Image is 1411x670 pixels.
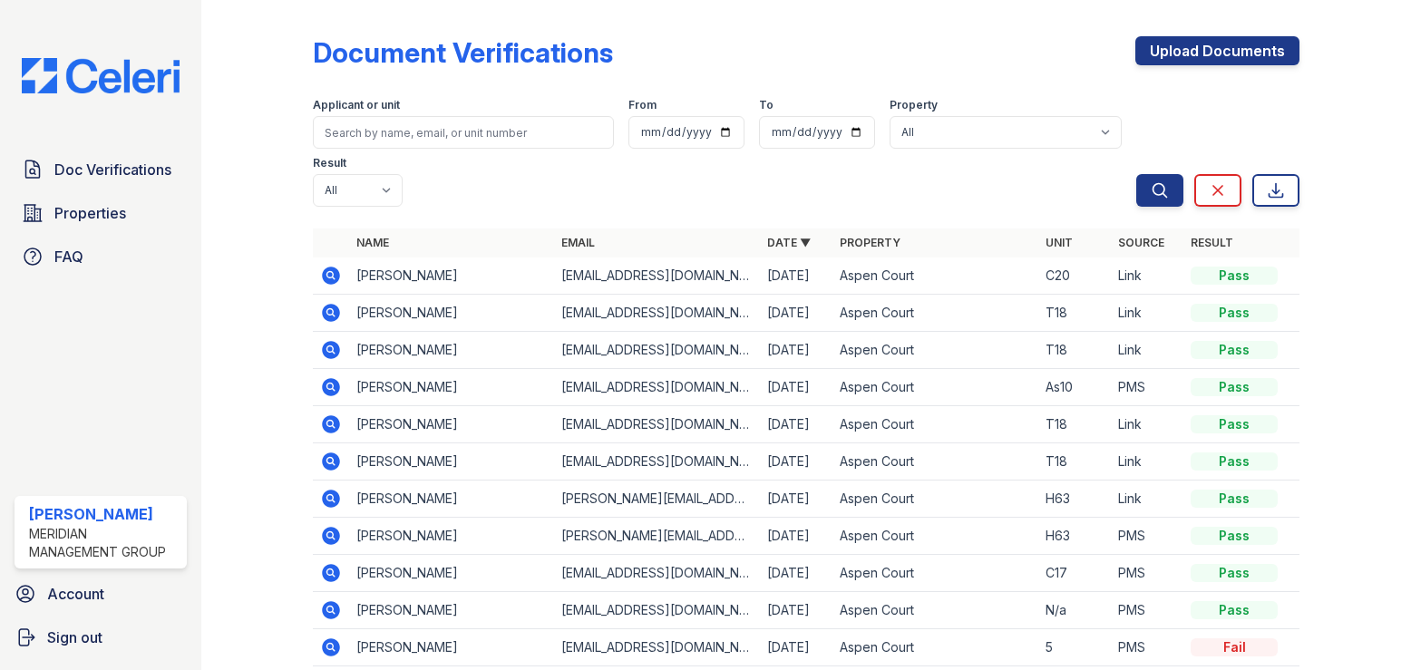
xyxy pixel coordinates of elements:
td: [EMAIL_ADDRESS][DOMAIN_NAME] [554,369,760,406]
td: [PERSON_NAME][EMAIL_ADDRESS][DOMAIN_NAME] [554,481,760,518]
td: T18 [1038,332,1111,369]
td: PMS [1111,518,1183,555]
td: Link [1111,295,1183,332]
input: Search by name, email, or unit number [313,116,615,149]
td: [DATE] [760,332,832,369]
td: [EMAIL_ADDRESS][DOMAIN_NAME] [554,406,760,443]
td: [EMAIL_ADDRESS][DOMAIN_NAME] [554,332,760,369]
a: Sign out [7,619,194,655]
div: [PERSON_NAME] [29,503,180,525]
td: Aspen Court [832,369,1038,406]
td: [DATE] [760,369,832,406]
a: Date ▼ [767,236,811,249]
a: Doc Verifications [15,151,187,188]
td: [PERSON_NAME] [349,592,555,629]
td: [DATE] [760,518,832,555]
td: [PERSON_NAME] [349,332,555,369]
td: Link [1111,332,1183,369]
td: As10 [1038,369,1111,406]
td: [DATE] [760,481,832,518]
a: Unit [1046,236,1073,249]
a: Name [356,236,389,249]
div: Pass [1191,267,1278,285]
a: FAQ [15,238,187,275]
td: [DATE] [760,443,832,481]
td: Aspen Court [832,481,1038,518]
td: [PERSON_NAME] [349,443,555,481]
div: Pass [1191,527,1278,545]
td: [PERSON_NAME] [349,481,555,518]
td: T18 [1038,406,1111,443]
td: [DATE] [760,629,832,666]
div: Document Verifications [313,36,613,69]
span: Account [47,583,104,605]
td: [PERSON_NAME] [349,369,555,406]
td: T18 [1038,443,1111,481]
img: CE_Logo_Blue-a8612792a0a2168367f1c8372b55b34899dd931a85d93a1a3d3e32e68fde9ad4.png [7,58,194,93]
td: [PERSON_NAME] [349,629,555,666]
div: Pass [1191,378,1278,396]
td: [DATE] [760,257,832,295]
td: Link [1111,481,1183,518]
td: PMS [1111,369,1183,406]
td: Aspen Court [832,406,1038,443]
td: [PERSON_NAME] [349,406,555,443]
span: Properties [54,202,126,224]
a: Email [561,236,595,249]
td: T18 [1038,295,1111,332]
td: H63 [1038,481,1111,518]
td: C17 [1038,555,1111,592]
div: Pass [1191,601,1278,619]
td: 5 [1038,629,1111,666]
div: Pass [1191,564,1278,582]
td: [DATE] [760,555,832,592]
td: C20 [1038,257,1111,295]
td: Aspen Court [832,332,1038,369]
td: [DATE] [760,406,832,443]
td: PMS [1111,555,1183,592]
td: Aspen Court [832,518,1038,555]
td: [DATE] [760,295,832,332]
td: H63 [1038,518,1111,555]
td: Link [1111,443,1183,481]
td: [PERSON_NAME] [349,518,555,555]
a: Property [840,236,900,249]
label: Property [890,98,938,112]
td: [PERSON_NAME][EMAIL_ADDRESS][DOMAIN_NAME] [554,518,760,555]
td: Aspen Court [832,295,1038,332]
label: To [759,98,774,112]
td: [PERSON_NAME] [349,555,555,592]
td: [EMAIL_ADDRESS][DOMAIN_NAME] [554,295,760,332]
td: N/a [1038,592,1111,629]
td: Aspen Court [832,257,1038,295]
div: Fail [1191,638,1278,656]
span: Sign out [47,626,102,648]
td: [EMAIL_ADDRESS][DOMAIN_NAME] [554,257,760,295]
td: [EMAIL_ADDRESS][DOMAIN_NAME] [554,629,760,666]
td: [DATE] [760,592,832,629]
div: Pass [1191,304,1278,322]
td: Aspen Court [832,555,1038,592]
div: Meridian Management Group [29,525,180,561]
div: Pass [1191,415,1278,433]
td: PMS [1111,629,1183,666]
label: Applicant or unit [313,98,400,112]
td: [EMAIL_ADDRESS][DOMAIN_NAME] [554,443,760,481]
td: Aspen Court [832,592,1038,629]
td: Aspen Court [832,629,1038,666]
div: Pass [1191,452,1278,471]
div: Pass [1191,490,1278,508]
td: Link [1111,406,1183,443]
td: [PERSON_NAME] [349,257,555,295]
td: Aspen Court [832,443,1038,481]
a: Account [7,576,194,612]
a: Properties [15,195,187,231]
td: [EMAIL_ADDRESS][DOMAIN_NAME] [554,592,760,629]
span: FAQ [54,246,83,267]
a: Source [1118,236,1164,249]
a: Result [1191,236,1233,249]
td: PMS [1111,592,1183,629]
a: Upload Documents [1135,36,1299,65]
span: Doc Verifications [54,159,171,180]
